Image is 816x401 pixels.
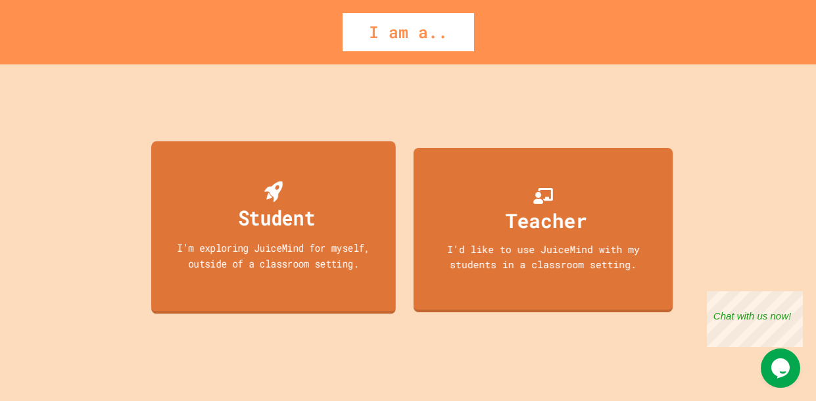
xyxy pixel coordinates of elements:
div: I am a.. [343,13,474,51]
div: I'm exploring JuiceMind for myself, outside of a classroom setting. [163,240,383,271]
iframe: chat widget [707,291,803,347]
div: Student [238,202,315,233]
div: Teacher [505,206,587,235]
iframe: chat widget [761,348,803,388]
div: I'd like to use JuiceMind with my students in a classroom setting. [426,242,660,271]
